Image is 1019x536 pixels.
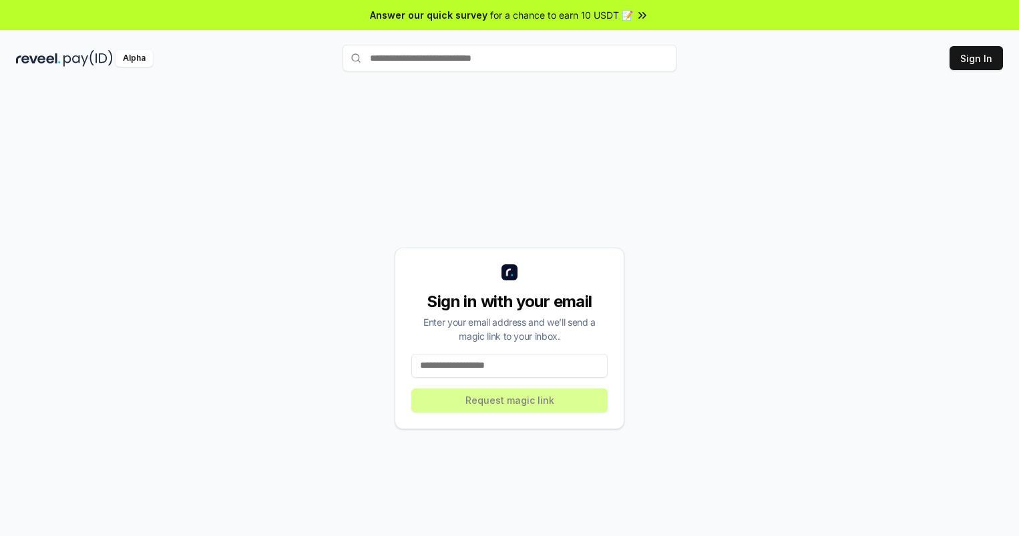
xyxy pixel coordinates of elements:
img: pay_id [63,50,113,67]
span: Answer our quick survey [370,8,487,22]
img: logo_small [501,264,518,280]
div: Sign in with your email [411,291,608,312]
span: for a chance to earn 10 USDT 📝 [490,8,633,22]
div: Enter your email address and we’ll send a magic link to your inbox. [411,315,608,343]
div: Alpha [116,50,153,67]
img: reveel_dark [16,50,61,67]
button: Sign In [950,46,1003,70]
